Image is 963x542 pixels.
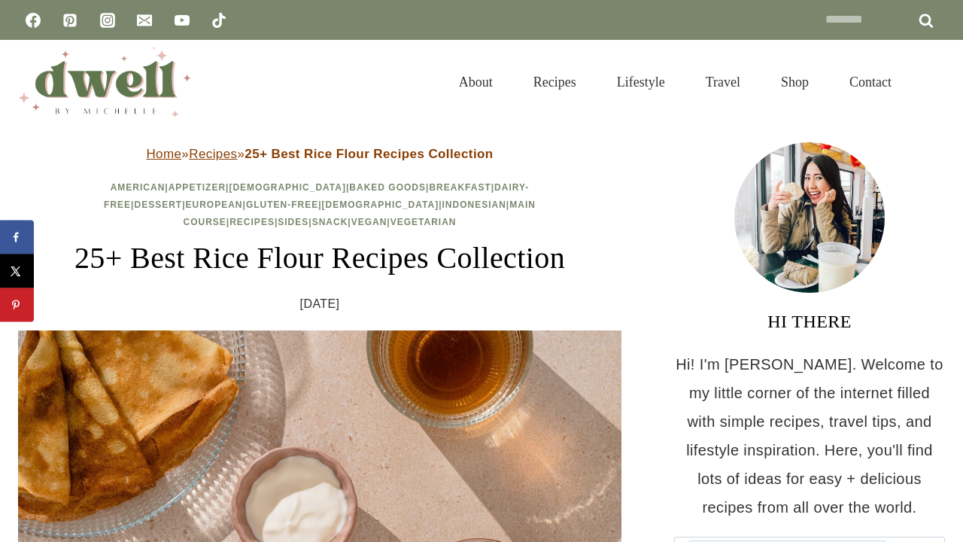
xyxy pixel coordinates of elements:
a: American [111,182,166,193]
a: Lifestyle [597,56,685,108]
img: DWELL by michelle [18,47,191,117]
a: Gluten-Free [246,199,318,210]
a: Travel [685,56,761,108]
time: [DATE] [300,293,340,315]
h1: 25+ Best Rice Flour Recipes Collection [18,236,621,281]
a: Vegan [351,217,387,227]
strong: 25+ Best Rice Flour Recipes Collection [245,147,493,161]
span: » » [146,147,493,161]
a: YouTube [167,5,197,35]
a: Indonesian [442,199,506,210]
a: Baked Goods [349,182,426,193]
button: View Search Form [919,69,945,95]
a: Contact [829,56,912,108]
a: Dessert [134,199,182,210]
p: Hi! I'm [PERSON_NAME]. Welcome to my little corner of the internet filled with simple recipes, tr... [674,350,945,522]
h3: HI THERE [674,308,945,335]
a: Recipes [229,217,275,227]
a: Shop [761,56,829,108]
a: [DEMOGRAPHIC_DATA] [322,199,439,210]
a: Appetizer [169,182,226,193]
a: Breakfast [429,182,491,193]
a: Email [129,5,159,35]
a: Recipes [513,56,597,108]
a: TikTok [204,5,234,35]
a: About [439,56,513,108]
a: Pinterest [55,5,85,35]
a: [DEMOGRAPHIC_DATA] [229,182,346,193]
a: European [186,199,243,210]
a: Recipes [189,147,237,161]
nav: Primary Navigation [439,56,912,108]
a: Sides [278,217,308,227]
a: Vegetarian [390,217,457,227]
a: Instagram [93,5,123,35]
a: Facebook [18,5,48,35]
a: Home [146,147,181,161]
a: Snack [312,217,348,227]
span: | | | | | | | | | | | | | | | | [104,182,536,227]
